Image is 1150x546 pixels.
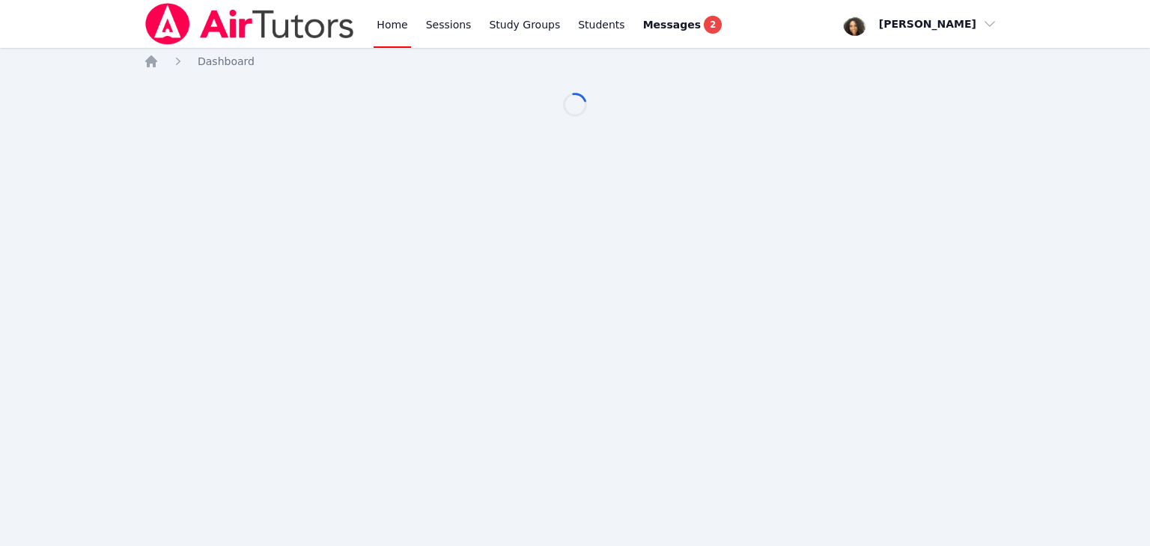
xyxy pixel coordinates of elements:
[144,54,1006,69] nav: Breadcrumb
[643,17,701,32] span: Messages
[198,54,255,69] a: Dashboard
[144,3,356,45] img: Air Tutors
[198,55,255,67] span: Dashboard
[704,16,722,34] span: 2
